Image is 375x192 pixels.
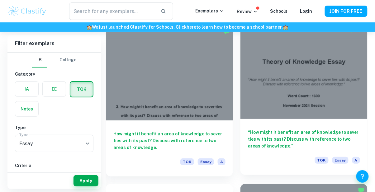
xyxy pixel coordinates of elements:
span: 🏫 [87,25,92,30]
button: Help and Feedback [356,170,369,183]
button: IA [15,82,38,96]
label: Type [19,132,28,137]
a: “How might it benefit an area of knowledge to sever ties with its past? Discuss with reference to... [240,25,368,176]
div: Premium [358,27,364,33]
div: Essay [15,135,93,152]
h6: Criteria [15,162,93,169]
span: A [218,158,225,165]
span: A [352,157,360,164]
button: TOK [70,82,93,97]
button: IB [32,53,47,68]
a: How might it benefit an area of knowledge to sever ties with its past? Discuss with reference to ... [106,25,233,176]
button: EE [43,82,66,96]
button: College [59,53,76,68]
h6: Category [15,71,93,77]
h6: Filter exemplars [7,35,101,52]
h6: We just launched Clastify for Schools. Click to learn how to become a school partner. [1,24,374,30]
span: Essay [198,158,214,165]
button: JOIN FOR FREE [325,6,368,17]
img: Clastify logo [7,5,47,17]
a: Schools [270,9,288,14]
input: Search for any exemplars... [69,2,155,20]
h6: How might it benefit an area of knowledge to sever ties with its past? Discuss with reference to ... [113,130,225,151]
p: Review [237,8,258,15]
p: Exemplars [195,7,224,14]
a: here [187,25,197,30]
a: Login [300,9,312,14]
span: Essay [332,157,349,164]
span: TOK [180,158,194,165]
span: TOK [315,157,329,164]
button: Apply [74,175,98,186]
h6: “How might it benefit an area of knowledge to sever ties with its past? Discuss with reference to... [248,129,360,149]
div: Filter type choice [32,53,76,68]
h6: Type [15,124,93,131]
span: 🏫 [283,25,288,30]
button: Notes [15,101,38,116]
